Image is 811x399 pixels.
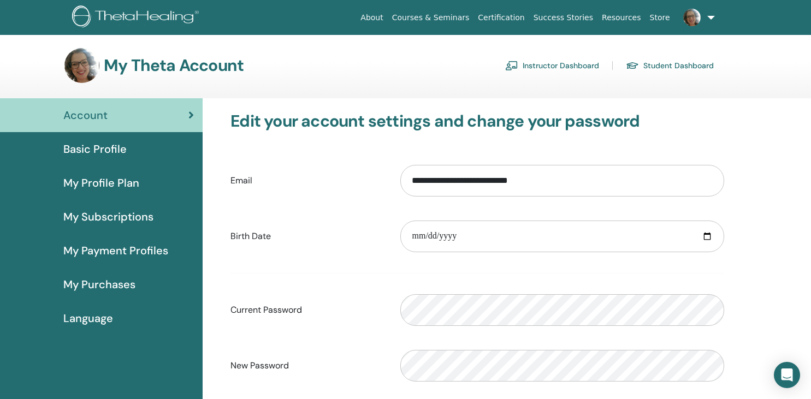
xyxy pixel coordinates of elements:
[597,8,646,28] a: Resources
[63,310,113,326] span: Language
[505,57,599,74] a: Instructor Dashboard
[222,170,392,191] label: Email
[72,5,203,30] img: logo.png
[683,9,701,26] img: default.jpg
[63,242,168,259] span: My Payment Profiles
[646,8,674,28] a: Store
[388,8,474,28] a: Courses & Seminars
[230,111,724,131] h3: Edit your account settings and change your password
[63,209,153,225] span: My Subscriptions
[356,8,387,28] a: About
[473,8,529,28] a: Certification
[222,355,392,376] label: New Password
[505,61,518,70] img: chalkboard-teacher.svg
[222,226,392,247] label: Birth Date
[222,300,392,320] label: Current Password
[63,141,127,157] span: Basic Profile
[64,48,99,83] img: default.jpg
[626,57,714,74] a: Student Dashboard
[104,56,244,75] h3: My Theta Account
[63,175,139,191] span: My Profile Plan
[774,362,800,388] div: Open Intercom Messenger
[63,107,108,123] span: Account
[529,8,597,28] a: Success Stories
[626,61,639,70] img: graduation-cap.svg
[63,276,135,293] span: My Purchases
